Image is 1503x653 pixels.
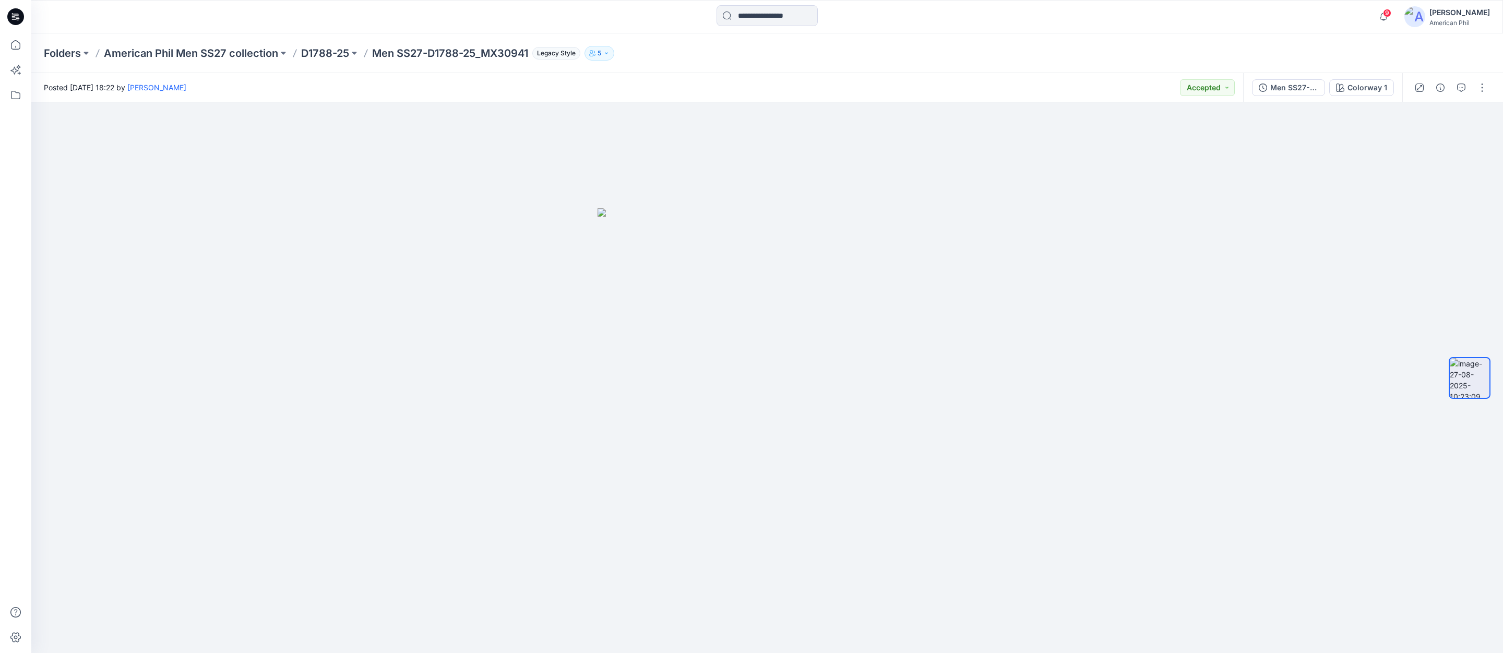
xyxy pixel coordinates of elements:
a: American Phil Men SS27 collection [104,46,278,61]
p: 5 [598,48,601,59]
a: [PERSON_NAME] [127,83,186,92]
img: avatar [1404,6,1425,27]
a: Folders [44,46,81,61]
button: Details [1432,79,1449,96]
div: American Phil [1429,19,1490,27]
button: Colorway 1 [1329,79,1394,96]
p: Men SS27-D1788-25_MX30941 [372,46,528,61]
div: Colorway 1 [1347,82,1387,93]
img: image-27-08-2025-10:23:09 [1450,358,1489,398]
button: Men SS27-D1788-25_MX30941 [1252,79,1325,96]
div: Men SS27-D1788-25_MX30941 [1270,82,1318,93]
div: [PERSON_NAME] [1429,6,1490,19]
button: Legacy Style [528,46,580,61]
span: 9 [1383,9,1391,17]
span: Legacy Style [532,47,580,60]
a: D1788-25 [301,46,349,61]
span: Posted [DATE] 18:22 by [44,82,186,93]
button: 5 [584,46,614,61]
